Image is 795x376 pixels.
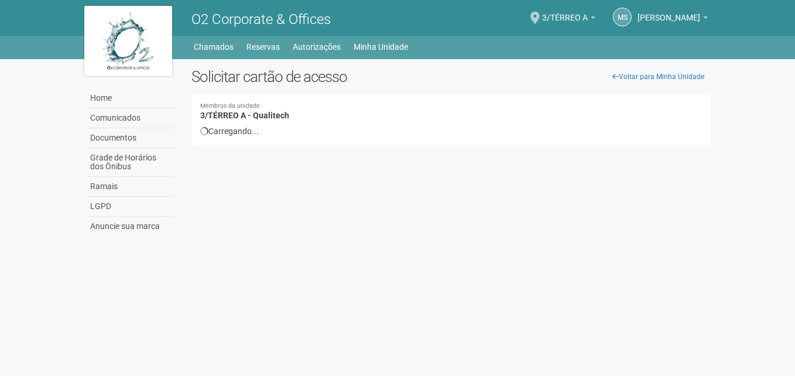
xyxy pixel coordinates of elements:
span: Marcia Santos [638,2,700,22]
div: Carregando... [200,126,702,136]
span: O2 Corporate & Offices [191,11,331,28]
a: Voltar para Minha Unidade [606,68,711,86]
a: Chamados [194,39,234,55]
a: Anuncie sua marca [87,217,174,236]
h4: 3/TÉRREO A - Qualitech [200,103,702,120]
span: 3/TÉRREO A [542,2,588,22]
small: Membros da unidade [200,103,702,110]
img: logo.jpg [84,6,172,76]
a: 3/TÉRREO A [542,15,595,24]
a: Minha Unidade [354,39,408,55]
a: LGPD [87,197,174,217]
a: Documentos [87,128,174,148]
a: Comunicados [87,108,174,128]
a: Ramais [87,177,174,197]
a: [PERSON_NAME] [638,15,708,24]
a: Home [87,88,174,108]
h2: Solicitar cartão de acesso [191,68,711,86]
a: Grade de Horários dos Ônibus [87,148,174,177]
a: Reservas [246,39,280,55]
a: MS [613,8,632,26]
a: Autorizações [293,39,341,55]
